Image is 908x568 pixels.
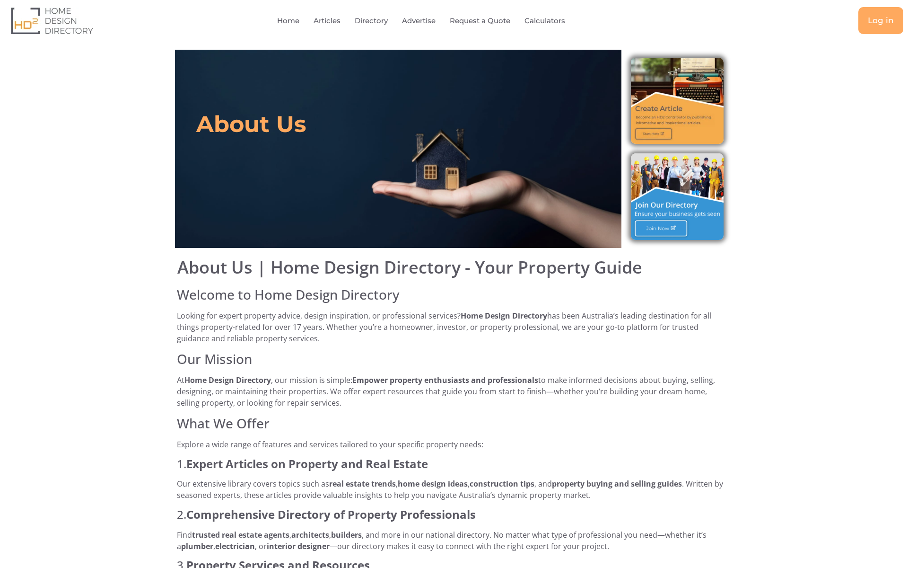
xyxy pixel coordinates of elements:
strong: home design ideas [398,479,468,489]
nav: Menu [184,10,679,32]
strong: Comprehensive Directory of Property Professionals [186,506,476,522]
h3: Our Mission [177,351,731,367]
h1: About Us | Home Design Directory - Your Property Guide [177,259,731,276]
p: Looking for expert property advice, design inspiration, or professional services? has been Austra... [177,310,731,344]
strong: interior designer [267,541,330,551]
h3: What We Offer [177,416,731,432]
strong: Home Design Directory [184,375,271,385]
strong: Expert Articles on Property and Real Estate [186,456,428,471]
a: Calculators [524,10,565,32]
img: Create Article [631,58,724,144]
p: Explore a wide range of features and services tailored to your specific property needs: [177,439,731,450]
h3: Welcome to Home Design Directory [177,287,731,303]
strong: electrician [215,541,255,551]
strong: plumber [181,541,213,551]
p: Our extensive library covers topics such as , , , and . Written by seasoned experts, these articl... [177,478,731,501]
strong: architects [291,530,329,540]
strong: real estate trends [329,479,396,489]
strong: property buying and selling guides [552,479,682,489]
h4: 1. [177,457,731,471]
img: Join Directory [631,153,724,240]
strong: construction tips [470,479,534,489]
strong: Home Design Directory [461,311,547,321]
strong: Empower property enthusiasts and professionals [352,375,538,385]
p: At , our mission is simple: to make informed decisions about buying, selling, designing, or maint... [177,374,731,408]
a: Articles [314,10,340,32]
a: Directory [355,10,388,32]
a: Request a Quote [450,10,510,32]
a: Log in [858,7,903,34]
strong: builders [331,530,362,540]
span: Log in [868,17,894,25]
a: Home [277,10,299,32]
a: Advertise [402,10,436,32]
h2: About Us [196,110,306,138]
h4: 2. [177,508,731,522]
p: Find , , , and more in our national directory. No matter what type of professional you need—wheth... [177,529,731,552]
strong: trusted real estate agents [192,530,289,540]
